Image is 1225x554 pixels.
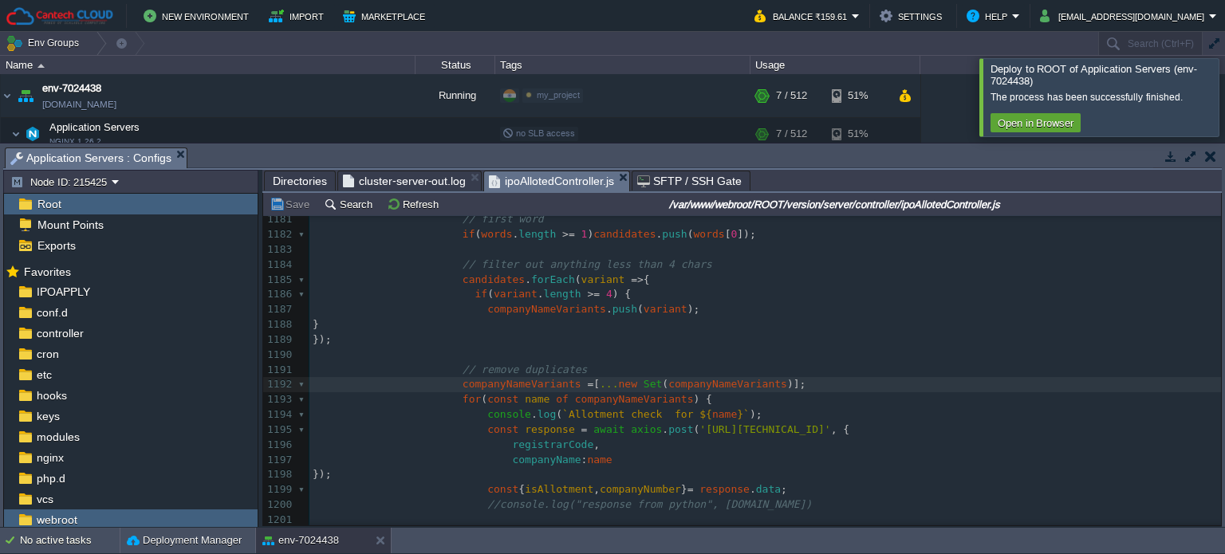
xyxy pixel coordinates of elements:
span: => [631,273,644,285]
span: >= [562,228,575,240]
span: companyNameVariants [575,393,694,405]
span: Application Servers : Configs [10,148,171,168]
button: Node ID: 215425 [10,175,112,189]
div: 51% [832,118,884,150]
span: ) { [612,288,631,300]
span: await [593,423,624,435]
div: 1183 [263,242,295,257]
a: cron [33,347,61,361]
span: new [619,378,637,390]
span: //console.log("response from python", [DOMAIN_NAME]) [487,498,812,510]
span: length [544,288,581,300]
span: push [612,303,637,315]
span: forEach [531,273,575,285]
span: = [587,378,593,390]
div: 7 / 512 [776,118,807,150]
span: isAllotment [525,483,593,495]
button: Env Groups [6,32,85,54]
div: 1198 [263,467,295,482]
span: companyNameVariants [463,378,581,390]
div: No active tasks [20,528,120,553]
div: Name [2,56,415,74]
a: vcs [33,492,56,506]
span: ipoAllotedController.js [489,171,614,191]
span: { [644,273,650,285]
span: hooks [33,388,69,403]
a: IPOAPPLY [33,285,93,299]
span: 1 [581,228,588,240]
span: if [463,228,475,240]
span: ( [556,408,562,420]
span: , [593,483,600,495]
span: >= [587,288,600,300]
a: webroot [33,513,80,527]
span: push [662,228,687,240]
span: log [538,408,556,420]
span: Deploy to ROOT of Application Servers (env-7024438) [991,63,1197,87]
span: ( [687,228,694,240]
button: Import [269,6,329,26]
span: } [681,483,687,495]
button: [EMAIL_ADDRESS][DOMAIN_NAME] [1040,6,1209,26]
div: Status [416,56,494,74]
span: Exports [34,238,78,253]
span: `Allotment check for ${ [562,408,712,420]
img: AMDAwAAAACH5BAEAAAAALAAAAAABAAEAAAICRAEAOw== [11,118,21,150]
span: length [518,228,556,240]
span: for [463,393,481,405]
span: name [712,408,737,420]
img: AMDAwAAAACH5BAEAAAAALAAAAAABAAEAAAICRAEAOw== [22,118,44,150]
div: 1201 [263,513,295,528]
span: NGINX 1.26.2 [49,137,101,147]
button: Save [270,197,314,211]
button: Refresh [387,197,443,211]
img: AMDAwAAAACH5BAEAAAAALAAAAAABAAEAAAICRAEAOw== [37,64,45,68]
span: = [687,483,694,495]
a: nginx [33,450,66,465]
span: ( [693,423,699,435]
a: env-7024438 [42,81,101,96]
span: companyNumber [600,483,681,495]
span: ) [587,228,593,240]
li: /var/lib/nginx/.pm2/logs/cluster-server-out.log [337,171,482,191]
span: post [668,423,693,435]
span: ( [575,273,581,285]
span: const [487,483,518,495]
div: 1188 [263,317,295,332]
span: }` [737,408,750,420]
div: 1182 [263,227,295,242]
span: [ [593,378,600,390]
a: etc [33,367,54,382]
span: variant [494,288,538,300]
span: . [538,288,544,300]
span: Set [644,378,662,390]
span: ); [750,408,762,420]
div: 1197 [263,453,295,468]
div: 1193 [263,392,295,407]
span: of [556,393,569,405]
span: SFTP / SSH Gate [637,171,742,191]
span: candidates [593,228,656,240]
span: console [487,408,531,420]
li: /var/www/webroot/ROOT/version/server/controller/ipoAllotedController.js [483,171,630,191]
div: 1200 [263,497,295,513]
span: keys [33,409,62,423]
span: name [587,454,612,466]
span: companyNameVariants [668,378,787,390]
span: . [525,273,531,285]
span: , [593,438,600,450]
span: candidates [463,273,525,285]
span: . [512,228,518,240]
span: . [662,423,668,435]
button: Search [324,197,377,211]
div: 1194 [263,407,295,422]
a: Favorites [21,265,73,278]
div: 1190 [263,348,295,363]
div: 1189 [263,332,295,348]
span: controller [33,326,86,340]
button: Deployment Manager [127,532,242,548]
span: ( [475,228,482,240]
